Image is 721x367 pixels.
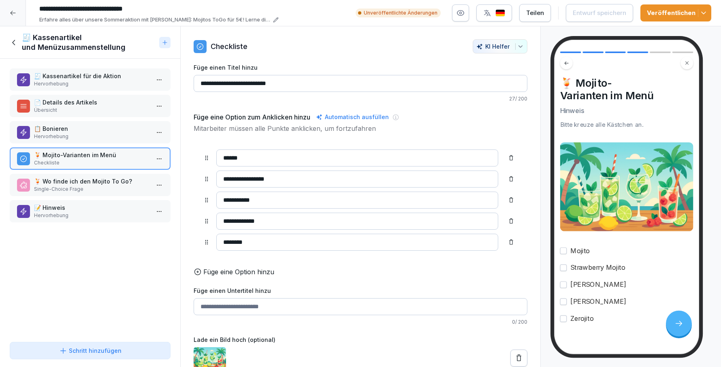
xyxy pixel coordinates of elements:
button: Teilen [519,4,551,22]
p: 📋 Bonieren [34,124,149,133]
p: 🧾 Kassenartikel für die Aktion [34,72,149,80]
img: mbzuijsuur641xra9yyr7kk8.png [560,142,693,231]
div: 🍹 Wo finde ich den Mojito To Go?Single-Choice Frage [10,174,171,196]
p: Single-Choice Frage [34,186,149,193]
button: Schritt hinzufügen [10,342,171,359]
p: Checkliste [211,41,247,52]
p: Übersicht [34,107,149,114]
p: Zerojito [570,314,593,324]
div: Teilen [526,9,544,17]
button: KI Helfer [473,39,527,53]
p: 0 / 200 [194,318,527,326]
p: Mojito [570,246,590,256]
p: Unveröffentlichte Änderungen [364,9,437,17]
p: Hinweis [560,106,693,116]
p: [PERSON_NAME] [570,280,626,290]
img: de.svg [495,9,505,17]
p: 📝 Hinweis [34,203,149,212]
div: 📋 BonierenHervorhebung [10,121,171,143]
p: Checkliste [34,159,149,166]
div: 📄 Details des ArtikelsÜbersicht [10,95,171,117]
button: Veröffentlichen [640,4,711,21]
div: Automatisch ausfüllen [314,112,390,122]
h4: 🍹 Mojito-Varianten im Menü [560,77,693,102]
label: Lade ein Bild hoch (optional) [194,335,527,344]
p: Hervorhebung [34,212,149,219]
label: Füge einen Titel hinzu [194,63,527,72]
div: 📝 HinweisHervorhebung [10,200,171,222]
p: Erfahre alles über unsere Sommeraktion mit [PERSON_NAME]: Mojitos ToGo für 5€! Lerne die Details ... [39,16,271,24]
div: Schritt hinzufügen [59,346,122,355]
p: Füge eine Option hinzu [203,267,274,277]
div: Veröffentlichen [647,9,705,17]
div: KI Helfer [476,43,524,50]
p: Mitarbeiter müssen alle Punkte anklicken, um fortzufahren [194,124,527,133]
p: Hervorhebung [34,80,149,87]
h5: Füge eine Option zum Anklicken hinzu [194,112,310,122]
p: Strawberry Mojito [570,263,625,273]
p: 27 / 200 [194,95,527,102]
div: 🧾 Kassenartikel für die AktionHervorhebung [10,68,171,91]
button: Entwurf speichern [566,4,633,22]
div: Entwurf speichern [573,9,626,17]
p: 🍹 Mojito-Varianten im Menü [34,151,149,159]
div: 🍹 Mojito-Varianten im MenüCheckliste [10,147,171,170]
h1: 🧾 Kassenartikel und Menüzusammenstellung [22,33,156,52]
p: Hervorhebung [34,133,149,140]
p: [PERSON_NAME] [570,297,626,307]
label: Füge einen Untertitel hinzu [194,286,527,295]
p: 🍹 Wo finde ich den Mojito To Go? [34,177,149,186]
div: Bitte kreuze alle Kästchen an. [560,120,693,129]
p: 📄 Details des Artikels [34,98,149,107]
